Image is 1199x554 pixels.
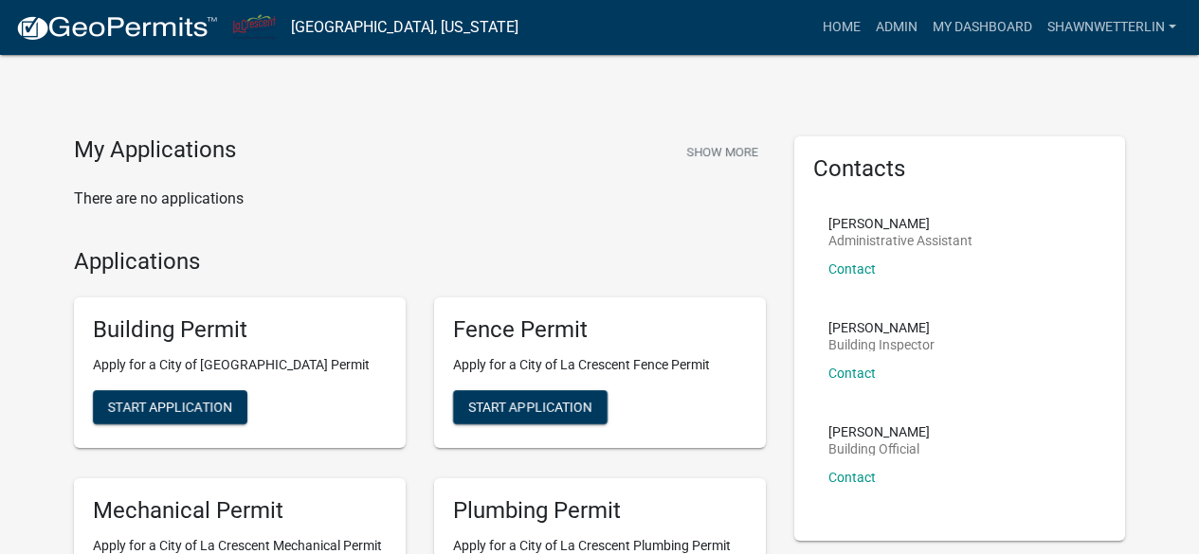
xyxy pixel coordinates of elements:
[679,136,766,168] button: Show More
[468,400,592,415] span: Start Application
[74,136,236,165] h4: My Applications
[828,321,935,334] p: [PERSON_NAME]
[233,14,276,40] img: City of La Crescent, Minnesota
[815,9,868,45] a: Home
[828,234,972,247] p: Administrative Assistant
[453,316,747,344] h5: Fence Permit
[828,217,972,230] p: [PERSON_NAME]
[453,355,747,375] p: Apply for a City of La Crescent Fence Permit
[93,390,247,424] button: Start Application
[93,497,387,525] h5: Mechanical Permit
[453,497,747,525] h5: Plumbing Permit
[828,425,930,438] p: [PERSON_NAME]
[93,355,387,375] p: Apply for a City of [GEOGRAPHIC_DATA] Permit
[291,11,518,44] a: [GEOGRAPHIC_DATA], [US_STATE]
[828,261,876,277] a: Contact
[828,470,876,485] a: Contact
[828,442,930,456] p: Building Official
[108,400,232,415] span: Start Application
[828,366,876,381] a: Contact
[925,9,1040,45] a: My Dashboard
[453,390,608,424] button: Start Application
[93,316,387,344] h5: Building Permit
[813,155,1107,183] h5: Contacts
[74,248,766,276] h4: Applications
[868,9,925,45] a: Admin
[74,188,766,210] p: There are no applications
[1040,9,1184,45] a: ShawnWetterlin
[828,338,935,351] p: Building Inspector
